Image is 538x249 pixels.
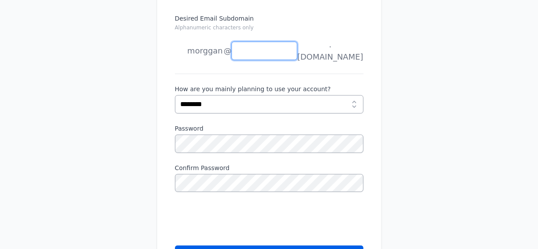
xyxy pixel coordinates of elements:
[175,14,363,37] label: Desired Email Subdomain
[175,164,363,172] label: Confirm Password
[175,85,363,93] label: How are you mainly planning to use your account?
[297,39,363,63] span: .[DOMAIN_NAME]
[175,25,254,31] small: Alphanumeric characters only
[224,45,232,57] span: @
[175,124,363,133] label: Password
[175,203,308,237] iframe: reCAPTCHA
[175,42,223,60] li: morggan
